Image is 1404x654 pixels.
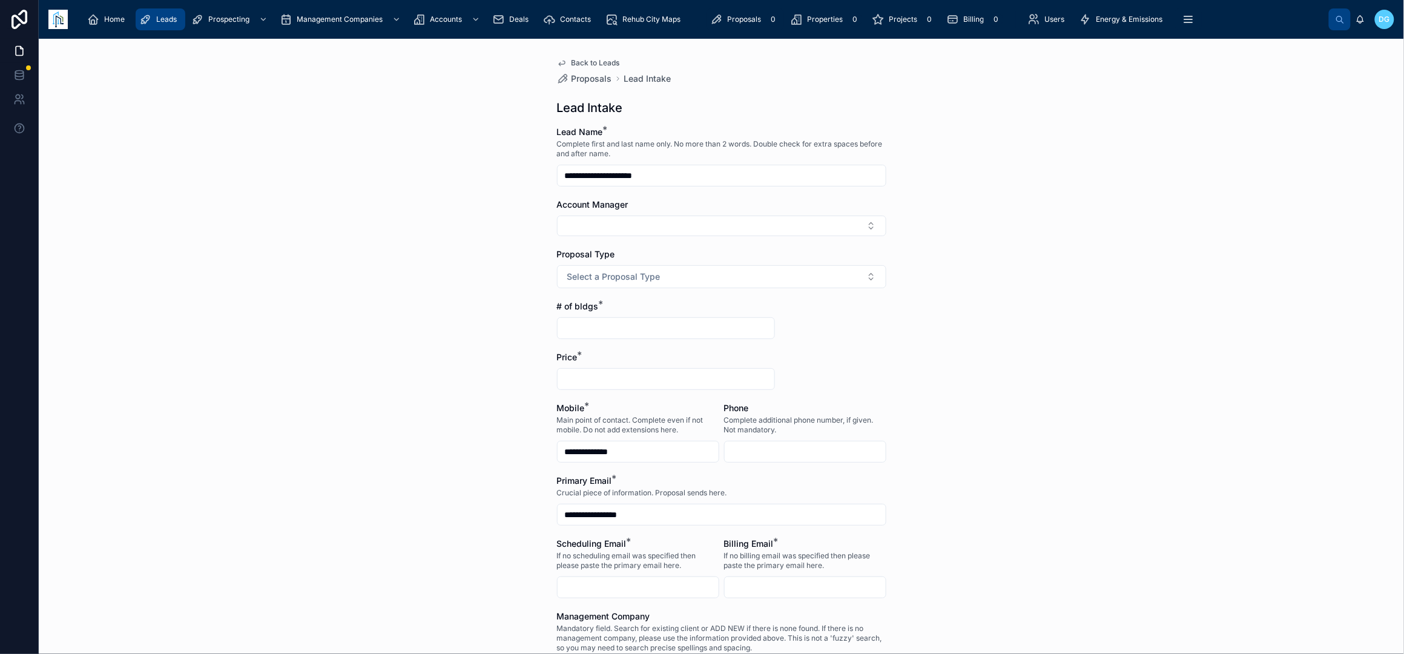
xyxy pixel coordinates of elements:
[724,551,886,570] span: If no billing email was specified then please paste the primary email here.
[557,58,620,68] a: Back to Leads
[1096,15,1163,24] span: Energy & Emissions
[622,15,681,24] span: Rehub City Maps
[557,199,628,210] span: Account Manager
[557,624,886,653] span: Mandatory field. Search for existing client or ADD NEW if there is none found. If there is no man...
[557,301,599,311] span: # of bldgs
[557,415,719,435] span: Main point of contact. Complete even if not mobile. Do not add extensions here.
[1045,15,1065,24] span: Users
[724,415,886,435] span: Complete additional phone number, if given. Not mandatory.
[430,15,462,24] span: Accounts
[707,8,784,30] a: Proposals0
[786,8,866,30] a: Properties0
[989,12,1003,27] div: 0
[557,475,612,486] span: Primary Email
[963,15,984,24] span: Billing
[48,10,68,29] img: App logo
[572,58,620,68] span: Back to Leads
[807,15,843,24] span: Properties
[557,249,615,259] span: Proposal Type
[557,611,650,621] span: Management Company
[77,6,1329,33] div: scrollable content
[276,8,407,30] a: Management Companies
[557,73,612,85] a: Proposals
[557,139,886,159] span: Complete first and last name only. No more than 2 words. Double check for extra spaces before and...
[557,216,886,236] button: Select Button
[409,8,486,30] a: Accounts
[104,15,125,24] span: Home
[848,12,862,27] div: 0
[868,8,940,30] a: Projects0
[560,15,591,24] span: Contacts
[766,12,780,27] div: 0
[557,551,719,570] span: If no scheduling email was specified then please paste the primary email here.
[724,403,749,413] span: Phone
[943,8,1007,30] a: Billing0
[557,265,886,288] button: Select Button
[889,15,917,24] span: Projects
[557,352,578,362] span: Price
[624,73,671,85] a: Lead Intake
[557,488,727,498] span: Crucial piece of information. Proposal sends here.
[724,538,774,549] span: Billing Email
[539,8,599,30] a: Contacts
[922,12,937,27] div: 0
[557,127,603,137] span: Lead Name
[1379,15,1390,24] span: DG
[727,15,761,24] span: Proposals
[602,8,689,30] a: Rehub City Maps
[557,538,627,549] span: Scheduling Email
[84,8,133,30] a: Home
[1024,8,1073,30] a: Users
[136,8,185,30] a: Leads
[208,15,249,24] span: Prospecting
[567,271,661,283] span: Select a Proposal Type
[557,99,623,116] h1: Lead Intake
[156,15,177,24] span: Leads
[489,8,537,30] a: Deals
[557,403,585,413] span: Mobile
[1076,8,1172,30] a: Energy & Emissions
[572,73,612,85] span: Proposals
[297,15,383,24] span: Management Companies
[188,8,274,30] a: Prospecting
[509,15,529,24] span: Deals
